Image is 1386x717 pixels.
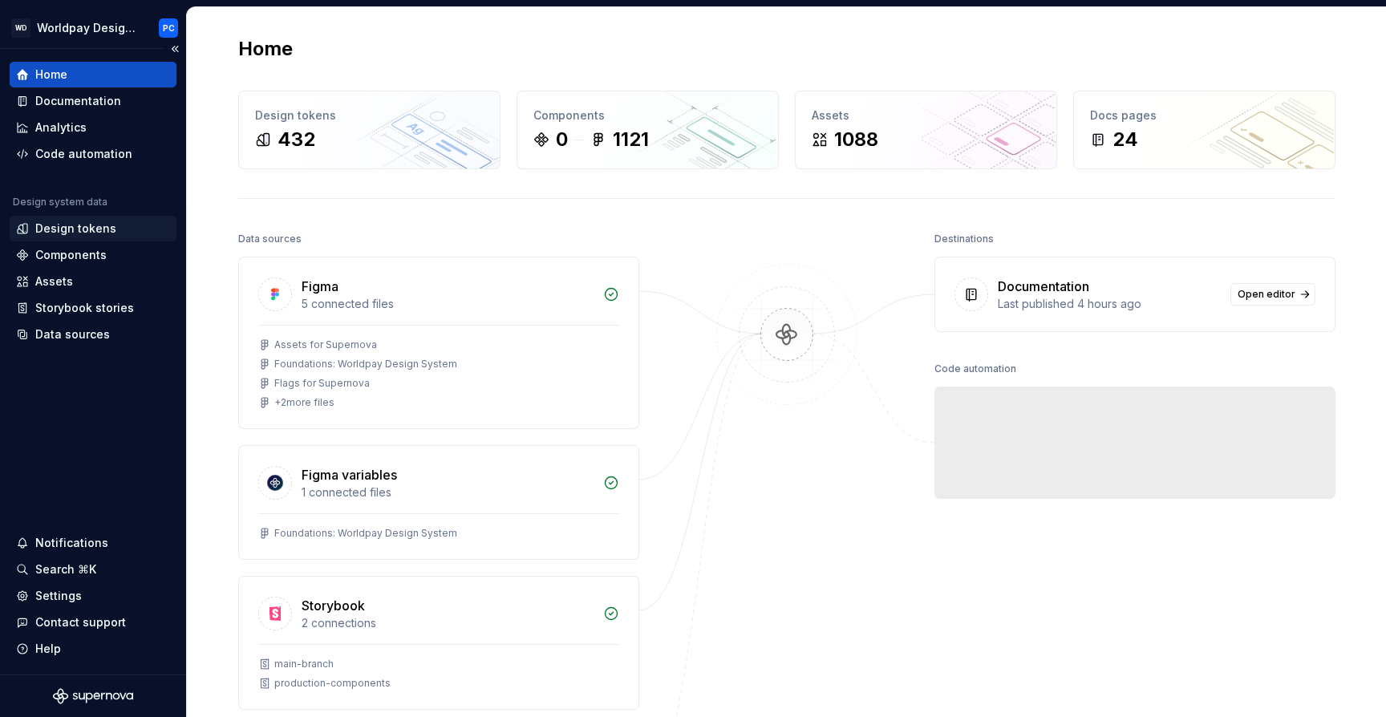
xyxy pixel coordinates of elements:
[35,300,134,316] div: Storybook stories
[795,91,1057,169] a: Assets1088
[35,247,107,263] div: Components
[10,115,176,140] a: Analytics
[302,465,397,484] div: Figma variables
[238,91,500,169] a: Design tokens432
[35,146,132,162] div: Code automation
[10,216,176,241] a: Design tokens
[533,107,762,124] div: Components
[1112,127,1138,152] div: 24
[934,358,1016,380] div: Code automation
[302,615,594,631] div: 2 connections
[10,583,176,609] a: Settings
[1230,283,1315,306] a: Open editor
[10,141,176,167] a: Code automation
[11,18,30,38] div: WD
[10,322,176,347] a: Data sources
[13,196,107,209] div: Design system data
[238,445,639,560] a: Figma variables1 connected filesFoundations: Worldpay Design System
[35,67,67,83] div: Home
[35,614,126,630] div: Contact support
[274,338,377,351] div: Assets for Supernova
[812,107,1040,124] div: Assets
[274,377,370,390] div: Flags for Supernova
[35,273,73,290] div: Assets
[37,20,140,36] div: Worldpay Design System
[556,127,568,152] div: 0
[10,62,176,87] a: Home
[255,107,484,124] div: Design tokens
[998,296,1221,312] div: Last published 4 hours ago
[274,658,334,670] div: main-branch
[3,10,183,45] button: WDWorldpay Design SystemPC
[53,688,133,704] svg: Supernova Logo
[35,93,121,109] div: Documentation
[10,636,176,662] button: Help
[278,127,315,152] div: 432
[998,277,1089,296] div: Documentation
[238,36,293,62] h2: Home
[10,269,176,294] a: Assets
[302,296,594,312] div: 5 connected files
[238,576,639,710] a: Storybook2 connectionsmain-branchproduction-components
[10,242,176,268] a: Components
[1073,91,1335,169] a: Docs pages24
[35,535,108,551] div: Notifications
[10,530,176,556] button: Notifications
[10,295,176,321] a: Storybook stories
[35,641,61,657] div: Help
[1090,107,1319,124] div: Docs pages
[613,127,649,152] div: 1121
[302,596,365,615] div: Storybook
[35,221,116,237] div: Design tokens
[834,127,878,152] div: 1088
[238,257,639,429] a: Figma5 connected filesAssets for SupernovaFoundations: Worldpay Design SystemFlags for Supernova+...
[10,610,176,635] button: Contact support
[163,22,175,34] div: PC
[934,228,994,250] div: Destinations
[274,527,457,540] div: Foundations: Worldpay Design System
[1238,288,1295,301] span: Open editor
[517,91,779,169] a: Components01121
[274,396,334,409] div: + 2 more files
[274,358,457,371] div: Foundations: Worldpay Design System
[238,228,302,250] div: Data sources
[35,119,87,136] div: Analytics
[35,561,96,577] div: Search ⌘K
[164,38,186,60] button: Collapse sidebar
[302,277,338,296] div: Figma
[10,88,176,114] a: Documentation
[35,326,110,342] div: Data sources
[35,588,82,604] div: Settings
[10,557,176,582] button: Search ⌘K
[274,677,391,690] div: production-components
[302,484,594,500] div: 1 connected files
